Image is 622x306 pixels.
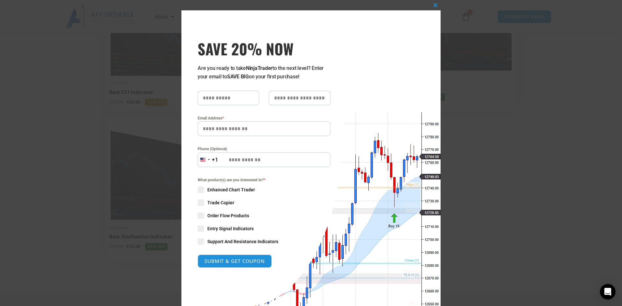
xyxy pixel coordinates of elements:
div: Open Intercom Messenger [600,284,616,300]
label: Entry Signal Indicators [198,225,330,232]
label: Enhanced Chart Trader [198,187,330,193]
label: Order Flow Products [198,212,330,219]
span: Enhanced Chart Trader [207,187,255,193]
strong: NinjaTrader [246,65,272,71]
label: Support And Resistance Indicators [198,238,330,245]
label: Email Address [198,115,330,121]
span: Order Flow Products [207,212,249,219]
p: Are you ready to take to the next level? Enter your email to on your first purchase! [198,64,330,81]
label: Phone (Optional) [198,146,330,152]
span: Entry Signal Indicators [207,225,254,232]
button: SUBMIT & GET COUPON [198,255,272,268]
div: +1 [212,156,218,164]
span: Support And Resistance Indicators [207,238,278,245]
label: Trade Copier [198,199,330,206]
h3: SAVE 20% NOW [198,40,330,58]
strong: SAVE BIG [227,74,249,80]
span: What product(s) are you interested in? [198,177,330,183]
span: Trade Copier [207,199,234,206]
button: Selected country [198,153,218,167]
